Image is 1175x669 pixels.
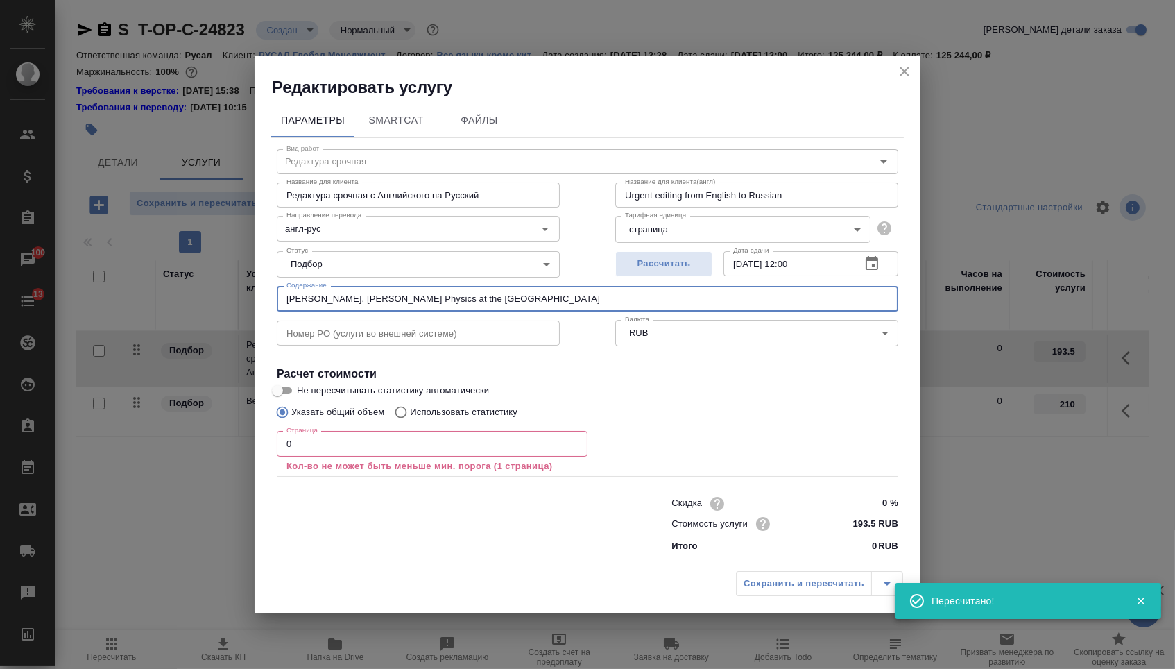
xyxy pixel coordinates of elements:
[446,112,513,129] span: Файлы
[277,251,560,278] div: Подбор
[846,493,898,514] input: ✎ Введи что-нибудь
[280,112,346,129] span: Параметры
[671,496,702,510] p: Скидка
[291,405,384,419] p: Указать общий объем
[736,571,903,596] div: split button
[872,539,877,553] p: 0
[535,219,555,239] button: Open
[410,405,517,419] p: Использовать статистику
[671,517,748,531] p: Стоимость услуги
[286,459,578,473] p: Кол-во не может быть меньше мин. порога (1 страница)
[625,327,652,339] button: RUB
[932,594,1115,608] div: Пересчитано!
[286,258,327,270] button: Подбор
[272,76,920,99] h2: Редактировать услугу
[615,320,898,346] div: RUB
[1126,595,1155,607] button: Закрыть
[277,366,898,382] h4: Расчет стоимости
[846,514,898,534] input: ✎ Введи что-нибудь
[297,384,489,398] span: Не пересчитывать статистику автоматически
[878,539,898,553] p: RUB
[363,112,429,129] span: SmartCat
[623,256,705,272] span: Рассчитать
[615,251,712,277] button: Рассчитать
[625,223,672,235] button: страница
[894,61,915,82] button: close
[671,539,697,553] p: Итого
[615,216,870,242] div: страница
